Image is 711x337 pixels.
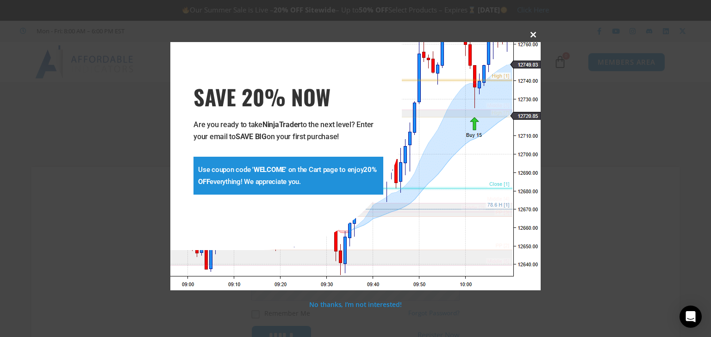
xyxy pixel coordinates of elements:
p: Use coupon code ' ' on the Cart page to enjoy everything! We appreciate you. [198,164,379,188]
strong: 20% OFF [198,165,377,186]
strong: WELCOME [254,165,285,174]
strong: NinjaTrader [262,120,300,129]
span: SAVE 20% NOW [193,84,383,110]
a: No thanks, I’m not interested! [309,300,401,309]
div: Open Intercom Messenger [680,306,702,328]
strong: SAVE BIG [236,132,267,141]
p: Are you ready to take to the next level? Enter your email to on your first purchase! [193,119,383,143]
